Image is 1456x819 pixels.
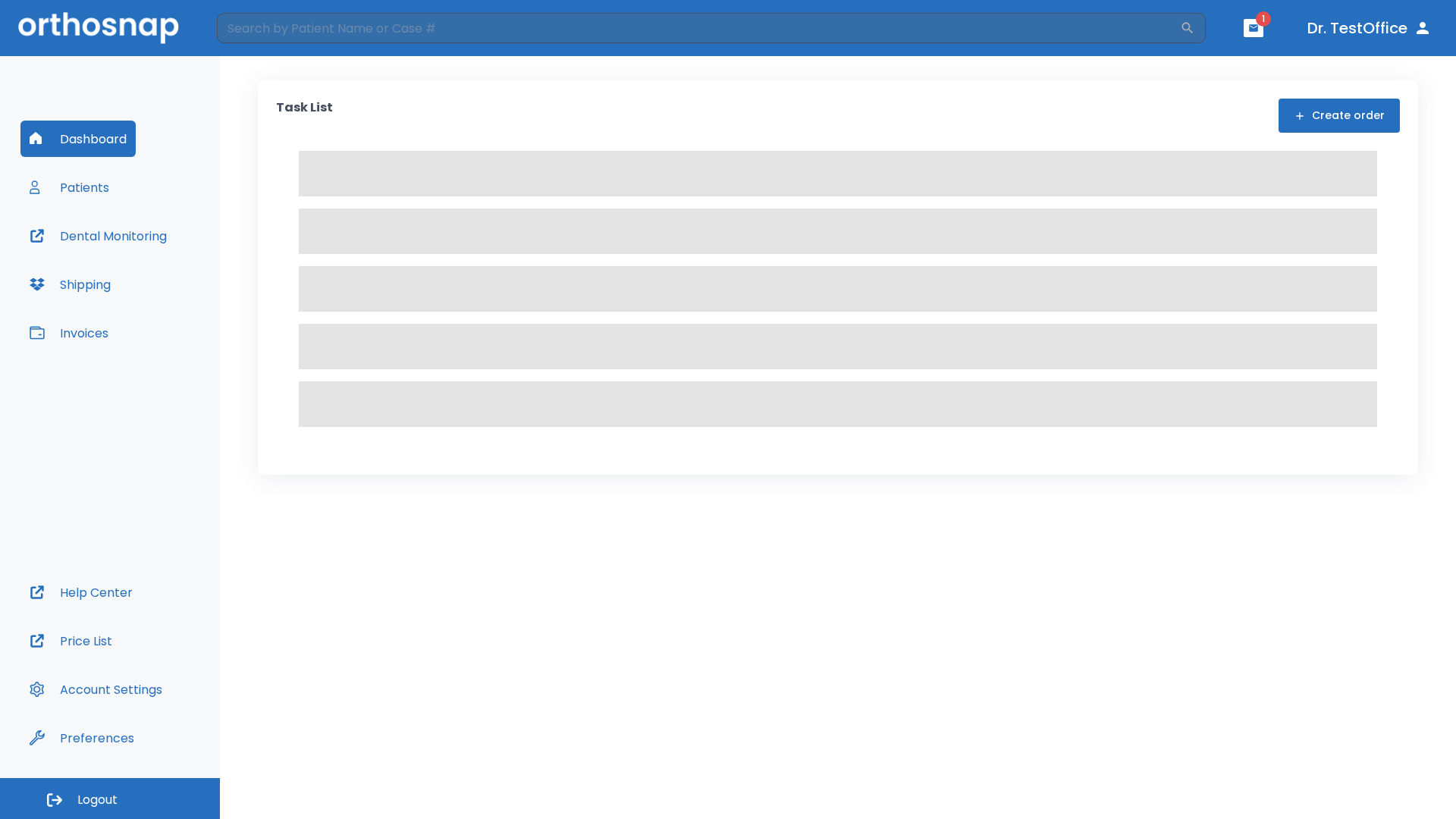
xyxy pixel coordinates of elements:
button: Help Center [20,574,142,610]
button: Dr. TestOffice [1301,14,1438,42]
span: 1 [1256,11,1271,27]
button: Dashboard [20,121,136,157]
button: Create order [1279,99,1400,133]
button: Preferences [20,720,143,756]
input: Search by Patient Name or Case # [217,13,1180,43]
p: Task List [276,99,333,133]
img: Orthosnap [18,12,179,43]
span: Logout [77,792,118,808]
button: Dental Monitoring [20,218,176,254]
button: Patients [20,169,118,206]
button: Shipping [20,266,120,303]
button: Account Settings [20,671,171,708]
button: Price List [20,623,121,659]
button: Invoices [20,315,118,351]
